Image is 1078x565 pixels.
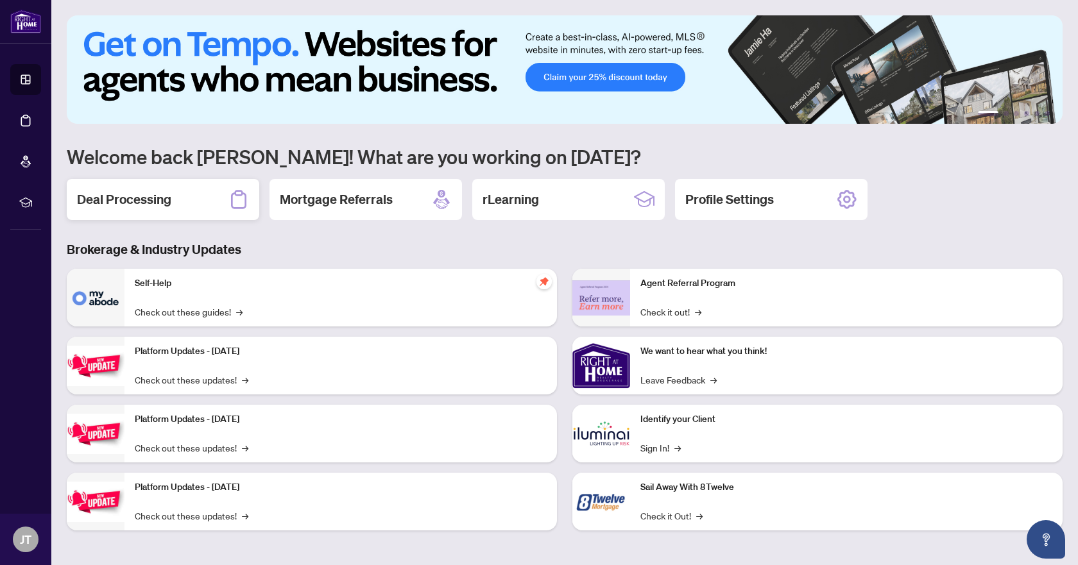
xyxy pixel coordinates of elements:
[135,305,243,319] a: Check out these guides!→
[135,344,547,358] p: Platform Updates - [DATE]
[640,480,1052,494] p: Sail Away With 8Twelve
[135,412,547,426] p: Platform Updates - [DATE]
[572,473,630,530] img: Sail Away With 8Twelve
[1034,111,1039,116] button: 5
[978,111,998,116] button: 1
[640,412,1052,426] p: Identify your Client
[242,441,248,455] span: →
[640,276,1052,291] p: Agent Referral Program
[696,509,703,523] span: →
[1045,111,1050,116] button: 6
[640,441,681,455] a: Sign In!→
[135,441,248,455] a: Check out these updates!→
[242,373,248,387] span: →
[10,10,41,33] img: logo
[572,405,630,462] img: Identify your Client
[67,414,124,454] img: Platform Updates - July 8, 2025
[483,190,539,208] h2: rLearning
[236,305,243,319] span: →
[685,190,774,208] h2: Profile Settings
[572,280,630,316] img: Agent Referral Program
[280,190,393,208] h2: Mortgage Referrals
[695,305,701,319] span: →
[1014,111,1019,116] button: 3
[67,269,124,326] img: Self-Help
[242,509,248,523] span: →
[640,373,717,387] a: Leave Feedback→
[135,373,248,387] a: Check out these updates!→
[640,344,1052,358] p: We want to hear what you think!
[67,144,1063,169] h1: Welcome back [PERSON_NAME]! What are you working on [DATE]?
[135,509,248,523] a: Check out these updates!→
[1024,111,1029,116] button: 4
[135,276,547,291] p: Self-Help
[640,509,703,523] a: Check it Out!→
[674,441,681,455] span: →
[640,305,701,319] a: Check it out!→
[572,337,630,394] img: We want to hear what you think!
[1027,520,1065,559] button: Open asap
[1004,111,1009,116] button: 2
[67,346,124,386] img: Platform Updates - July 21, 2025
[67,482,124,522] img: Platform Updates - June 23, 2025
[20,530,31,548] span: JT
[77,190,171,208] h2: Deal Processing
[710,373,717,387] span: →
[135,480,547,494] p: Platform Updates - [DATE]
[67,240,1063,258] h3: Brokerage & Industry Updates
[536,274,552,289] span: pushpin
[67,15,1063,124] img: Slide 0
